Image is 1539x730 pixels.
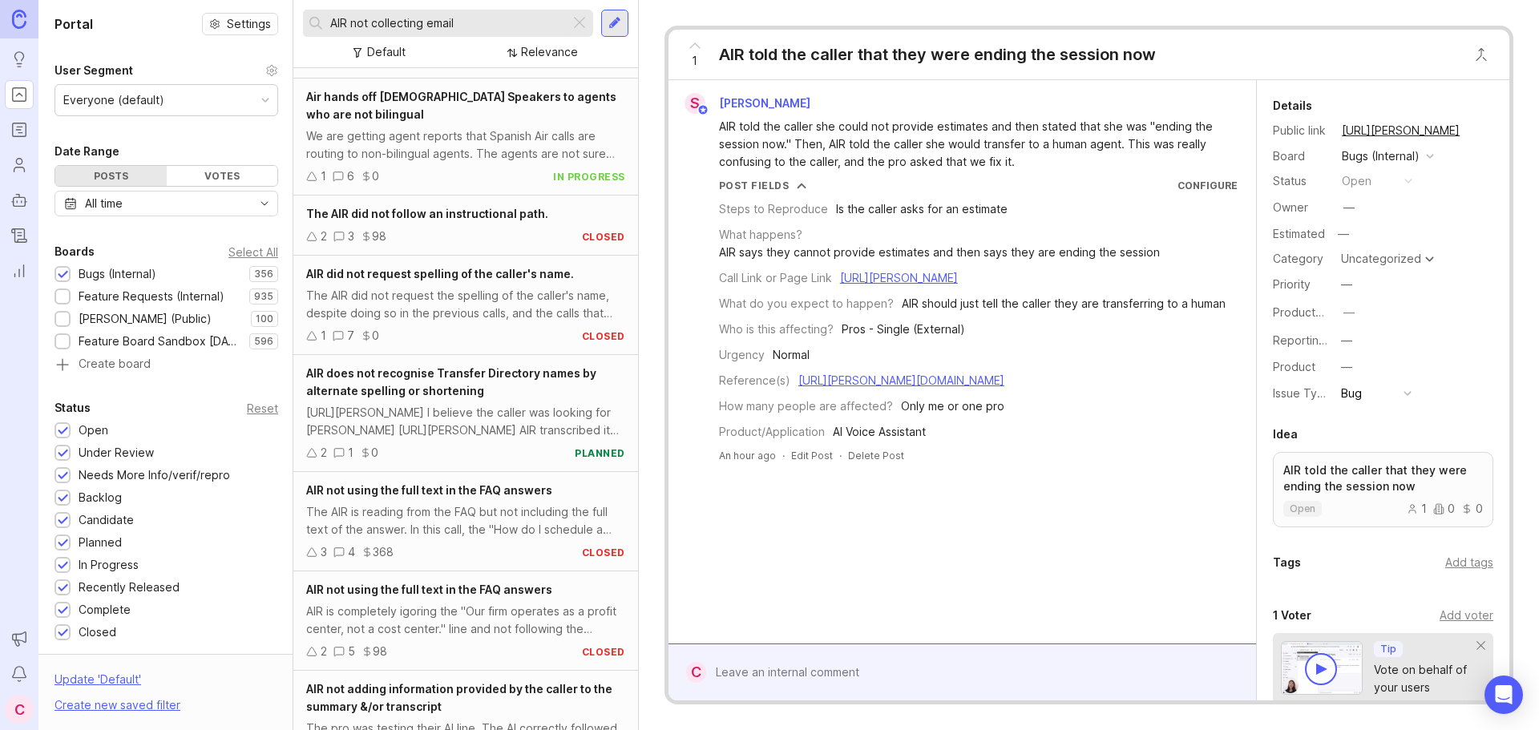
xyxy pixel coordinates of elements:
div: Status [1273,172,1329,190]
div: · [839,449,842,462]
div: Status [55,398,91,417]
div: Open Intercom Messenger [1484,676,1523,714]
div: Backlog [79,489,122,506]
div: 0 [1433,503,1455,514]
button: Post Fields [719,179,807,192]
a: Users [5,151,34,179]
div: Steps to Reproduce [719,200,828,218]
div: AIR told the caller she could not provide estimates and then stated that she was "ending the sess... [719,118,1224,171]
div: Details [1273,96,1312,115]
div: User Segment [55,61,133,80]
button: Close button [1465,38,1497,71]
div: Update ' Default ' [55,671,141,696]
div: Feature Requests (Internal) [79,288,224,305]
p: Tip [1380,643,1396,655]
div: 0 [371,444,378,462]
p: AIR told the caller that they were ending the session now [1283,462,1483,494]
a: An hour ago [719,449,776,462]
div: What happens? [719,226,802,244]
img: Canny Home [12,10,26,28]
label: Reporting Team [1273,333,1359,347]
a: [URL][PERSON_NAME] [1337,120,1464,141]
a: Configure [1177,179,1238,192]
a: Ideas [5,45,34,74]
div: Date Range [55,142,119,161]
div: in progress [553,170,625,184]
div: S [685,93,705,114]
div: Candidate [79,511,134,529]
span: 1 [692,52,697,70]
div: C [686,662,706,683]
a: AIR told the caller that they were ending the session nowopen100 [1273,452,1493,527]
span: [PERSON_NAME] [719,96,810,110]
div: Board [1273,147,1329,165]
div: closed [582,329,625,343]
div: Complete [79,601,131,619]
label: Issue Type [1273,386,1331,400]
div: Idea [1273,425,1298,444]
a: S[PERSON_NAME] [675,93,823,114]
p: 356 [254,268,273,280]
div: Vote on behalf of your users [1374,661,1477,696]
a: AIR not using the full text in the FAQ answersThe AIR is reading from the FAQ but not including t... [293,472,638,571]
div: Bugs (Internal) [1342,147,1420,165]
div: Everyone (default) [63,91,164,109]
div: AI Voice Assistant [833,423,926,441]
a: AIR did not request spelling of the caller's name.The AIR did not request the spelling of the cal... [293,256,638,355]
div: Delete Post [848,449,904,462]
div: Add voter [1440,607,1493,624]
div: AIR says they cannot provide estimates and then says they are ending the session [719,244,1160,261]
div: 3 [321,543,327,561]
div: Call Link or Page Link [719,269,832,287]
div: [URL][PERSON_NAME] I believe the caller was looking for [PERSON_NAME] [URL][PERSON_NAME] AIR tran... [306,404,625,439]
a: AIR does not recognise Transfer Directory names by alternate spelling or shortening[URL][PERSON_N... [293,355,638,472]
div: 7 [347,327,354,345]
div: 3 [348,228,354,245]
div: Create new saved filter [55,696,180,714]
div: Public link [1273,122,1329,139]
div: Bug [1341,385,1362,402]
div: Posts [55,166,167,186]
div: Tags [1273,553,1301,572]
div: open [1342,172,1371,190]
div: Urgency [719,346,765,364]
div: Planned [79,534,122,551]
div: — [1333,224,1354,244]
div: In Progress [79,556,139,574]
label: Priority [1273,277,1311,291]
div: — [1341,332,1352,349]
div: 1 Voter [1273,606,1311,625]
div: AIR should just tell the caller they are transferring to a human [902,295,1226,313]
span: The AIR did not follow an instructional path. [306,207,548,220]
div: Post Fields [719,179,790,192]
label: ProductboardID [1273,305,1358,319]
div: AIR told the caller that they were ending the session now [719,43,1156,66]
p: 596 [254,335,273,348]
div: Select All [228,248,278,256]
div: Bugs (Internal) [79,265,156,283]
div: [PERSON_NAME] (Public) [79,310,212,328]
span: AIR not using the full text in the FAQ answers [306,583,552,596]
div: Needs More Info/verif/repro [79,466,230,484]
div: Default [367,43,406,61]
div: We are getting agent reports that Spanish Air calls are routing to non-bilingual agents. The agen... [306,127,625,163]
div: Votes [167,166,278,186]
div: Uncategorized [1341,253,1421,264]
div: Open [79,421,108,439]
a: Reporting [5,256,34,285]
button: C [5,695,34,724]
div: Edit Post [791,449,833,462]
div: How many people are affected? [719,397,893,415]
svg: toggle icon [252,197,277,210]
div: — [1343,304,1355,321]
button: ProductboardID [1339,302,1359,323]
a: [URL][PERSON_NAME][DOMAIN_NAME] [798,373,1004,387]
img: member badge [697,104,709,116]
p: 935 [254,290,273,303]
div: Normal [773,346,810,364]
div: Relevance [521,43,578,61]
div: Owner [1273,199,1329,216]
p: open [1290,502,1315,515]
div: Who is this affecting? [719,321,834,338]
